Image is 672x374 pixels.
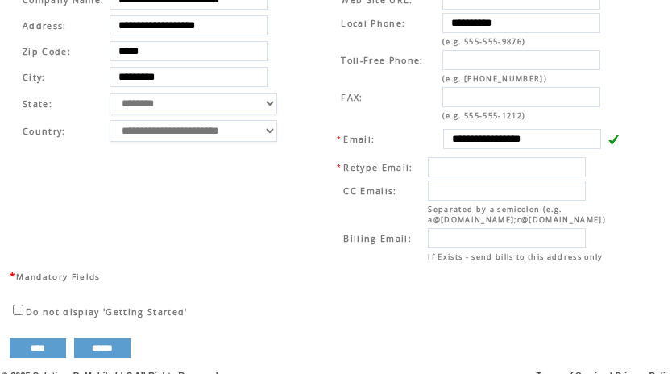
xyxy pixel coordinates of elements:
span: City: [23,72,46,83]
span: Email: [343,134,375,145]
span: Retype Email: [343,162,413,173]
span: Separated by a semicolon (e.g. a@[DOMAIN_NAME];c@[DOMAIN_NAME]) [428,204,606,225]
span: (e.g. 555-555-9876) [442,36,525,47]
span: (e.g. 555-555-1212) [442,110,525,121]
span: Mandatory Fields [16,271,100,282]
span: Toll-Free Phone: [341,55,423,66]
span: Country: [23,126,66,137]
span: Local Phone: [341,18,405,29]
span: (e.g. [PHONE_NUMBER]) [442,73,547,84]
span: FAX: [341,92,363,103]
span: State: [23,98,104,110]
span: Do not display 'Getting Started' [26,306,188,318]
img: v.gif [608,134,619,145]
span: If Exists - send bills to this address only [428,251,603,262]
span: Zip Code: [23,46,71,57]
span: Address: [23,20,67,31]
span: Billing Email: [343,233,412,244]
span: CC Emails: [343,185,396,197]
